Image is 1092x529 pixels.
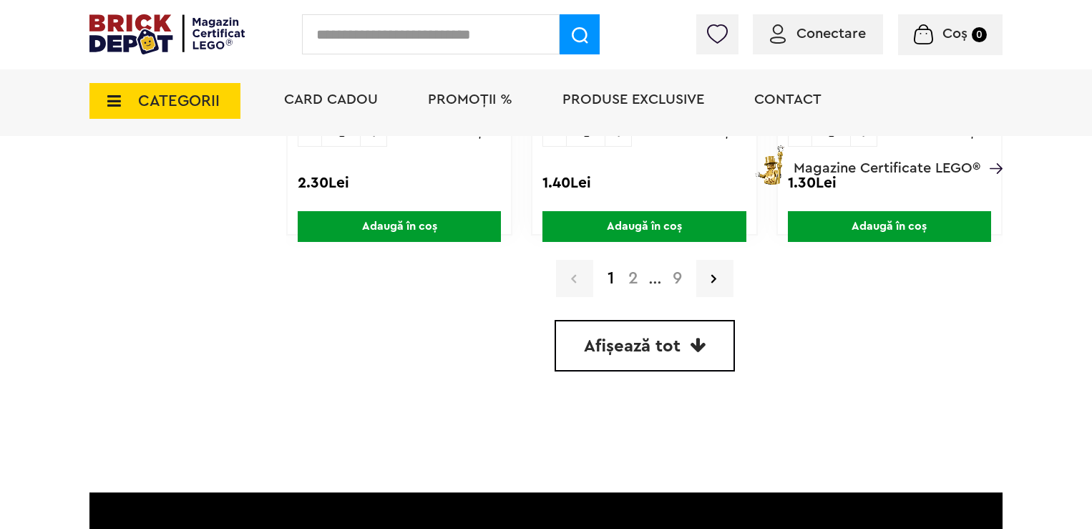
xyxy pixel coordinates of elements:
span: Adaugă în coș [542,211,746,242]
a: 9 [666,270,689,287]
a: Afișează tot [555,320,735,372]
a: Conectare [770,26,866,41]
span: CATEGORII [138,93,220,109]
span: Coș [942,26,967,41]
span: Afișează tot [584,338,681,355]
span: Adaugă în coș [298,211,501,242]
a: Adaugă în coș [288,211,511,242]
a: Adaugă în coș [532,211,756,242]
a: 2 [621,270,645,287]
small: 0 [972,27,987,42]
a: Magazine Certificate LEGO® [980,142,1003,157]
strong: 1 [600,270,621,287]
a: Card Cadou [284,92,378,107]
span: Conectare [796,26,866,41]
span: Magazine Certificate LEGO® [794,142,980,175]
a: Contact [754,92,822,107]
a: Produse exclusive [562,92,704,107]
span: Adaugă în coș [788,211,991,242]
a: Adaugă în coș [778,211,1001,242]
span: ... [645,275,666,285]
a: Pagina urmatoare [696,260,733,297]
a: PROMOȚII % [428,92,512,107]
